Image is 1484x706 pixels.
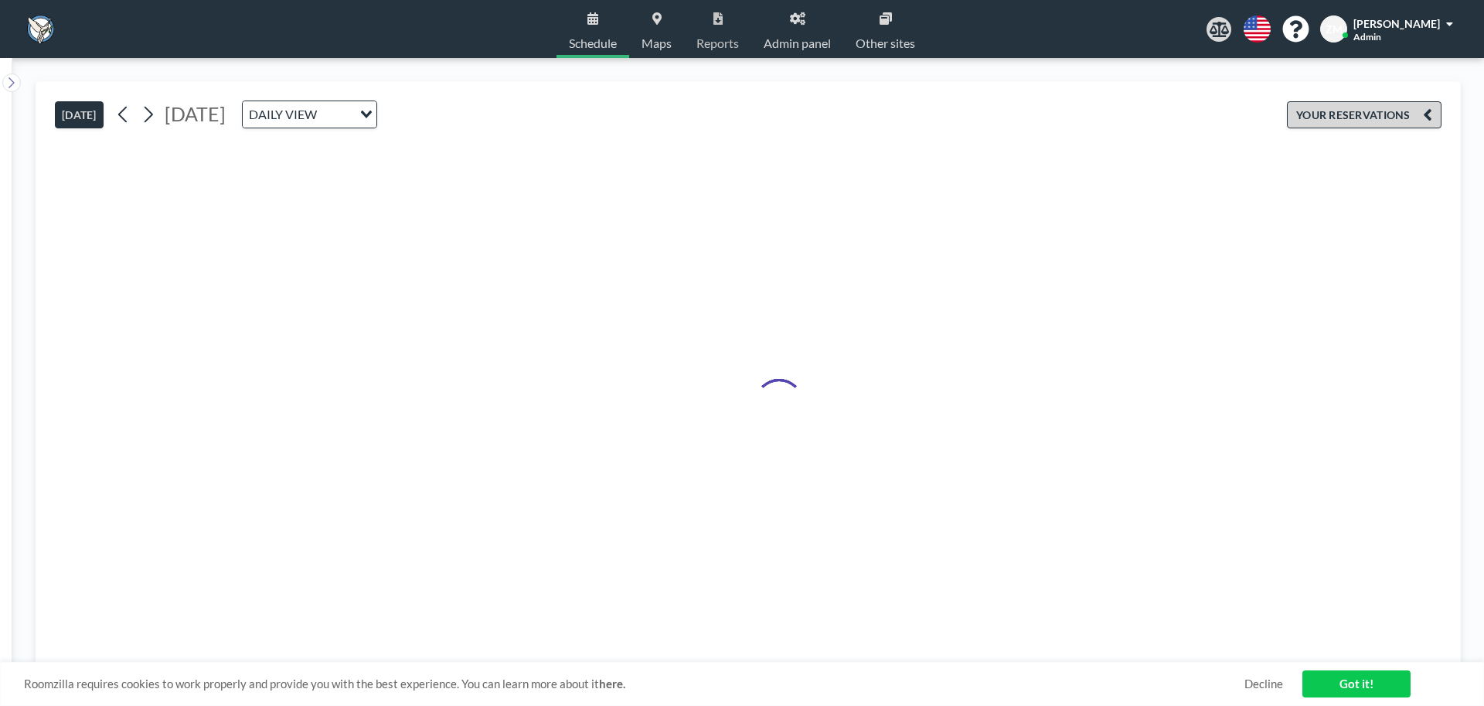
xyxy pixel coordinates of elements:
[1326,22,1343,36] span: ZM
[24,677,1244,691] span: Roomzilla requires cookies to work properly and provide you with the best experience. You can lea...
[1302,670,1411,697] a: Got it!
[1353,17,1440,30] span: [PERSON_NAME]
[25,14,56,45] img: organization-logo
[764,37,831,49] span: Admin panel
[1287,101,1441,128] button: YOUR RESERVATIONS
[322,104,351,124] input: Search for option
[243,101,376,128] div: Search for option
[856,37,915,49] span: Other sites
[696,37,739,49] span: Reports
[165,102,226,125] span: [DATE]
[1353,31,1381,43] span: Admin
[569,37,617,49] span: Schedule
[642,37,672,49] span: Maps
[246,104,320,124] span: DAILY VIEW
[1244,677,1283,691] a: Decline
[55,101,104,128] button: [DATE]
[599,677,625,691] a: here.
